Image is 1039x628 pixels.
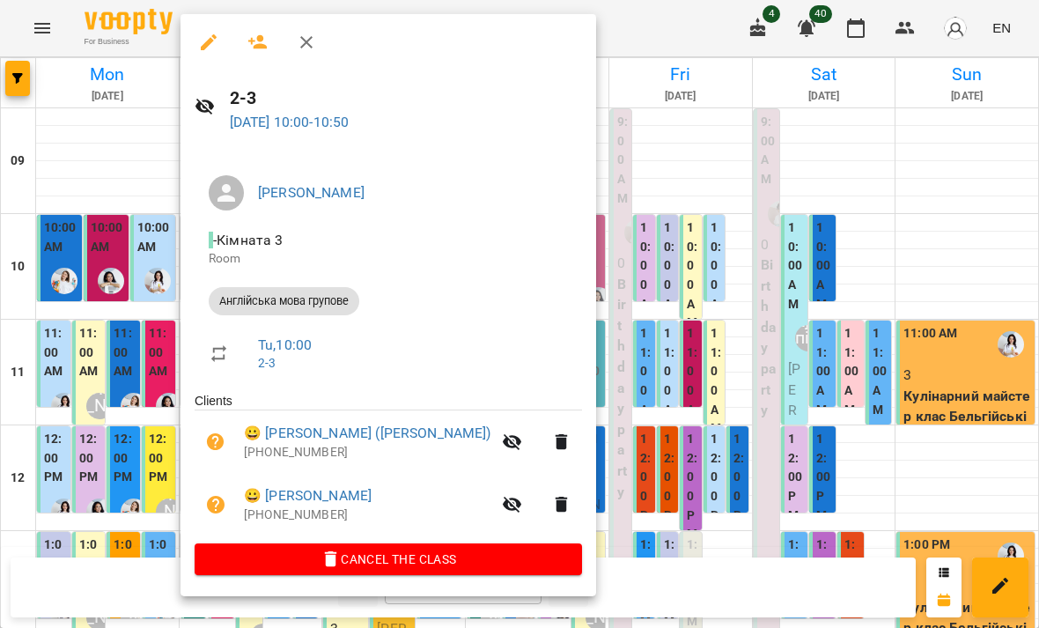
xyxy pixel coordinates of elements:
[244,444,491,462] p: [PHONE_NUMBER]
[230,85,583,112] h6: 2-3
[195,484,237,526] button: Unpaid. Bill the attendance?
[209,293,359,309] span: Англійська мова групове
[230,114,350,130] a: [DATE] 10:00-10:50
[244,423,491,444] a: 😀 [PERSON_NAME] ([PERSON_NAME])
[195,543,582,575] button: Cancel the class
[258,336,312,353] a: Tu , 10:00
[244,485,372,506] a: 😀 [PERSON_NAME]
[244,506,491,524] p: [PHONE_NUMBER]
[209,549,568,570] span: Cancel the class
[195,392,582,543] ul: Clients
[258,356,276,370] a: 2-3
[209,250,568,268] p: Room
[195,421,237,463] button: Unpaid. Bill the attendance?
[258,184,365,201] a: [PERSON_NAME]
[209,232,287,248] span: - Кімната 3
